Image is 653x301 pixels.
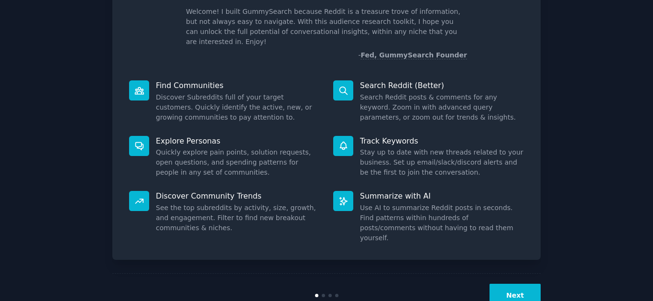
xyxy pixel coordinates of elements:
p: Find Communities [156,80,320,90]
a: Fed, GummySearch Founder [360,51,467,59]
p: Explore Personas [156,136,320,146]
dd: Use AI to summarize Reddit posts in seconds. Find patterns within hundreds of posts/comments with... [360,203,524,243]
p: Track Keywords [360,136,524,146]
p: Search Reddit (Better) [360,80,524,90]
dd: Quickly explore pain points, solution requests, open questions, and spending patterns for people ... [156,147,320,178]
dd: Stay up to date with new threads related to your business. Set up email/slack/discord alerts and ... [360,147,524,178]
p: Summarize with AI [360,191,524,201]
div: - [358,50,467,60]
p: Welcome! I built GummySearch because Reddit is a treasure trove of information, but not always ea... [186,7,467,47]
dd: See the top subreddits by activity, size, growth, and engagement. Filter to find new breakout com... [156,203,320,233]
dd: Search Reddit posts & comments for any keyword. Zoom in with advanced query parameters, or zoom o... [360,92,524,123]
p: Discover Community Trends [156,191,320,201]
dd: Discover Subreddits full of your target customers. Quickly identify the active, new, or growing c... [156,92,320,123]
